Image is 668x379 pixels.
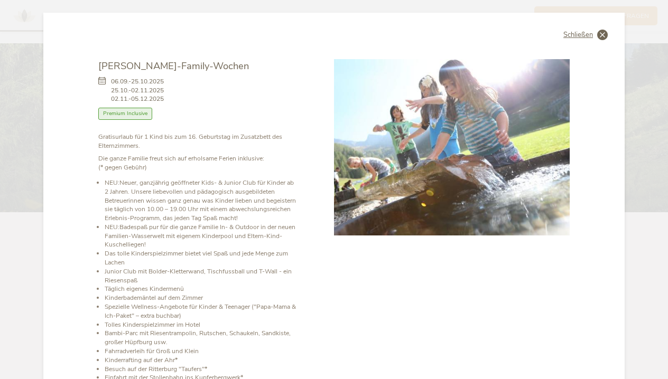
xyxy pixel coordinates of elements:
[105,347,296,356] li: Fahrradverleih für Groß und Klein
[111,77,164,103] span: 06.09.-25.10.2025 25.10.-02.11.2025 02.11.-05.12.2025
[105,356,296,365] li: Kinderrafting auf der Ahr*
[105,223,296,249] li: Badespaß pur für die ganze Familie In- & Outdoor in der neuen Familien-Wasserwelt mit eigenem Kin...
[334,59,570,235] img: Sommer-Family-Wochen
[105,178,296,223] li: Neuer, ganzjährig geöffneter Kids- & Junior Club für Kinder ab 2 Jahren. Unsere liebevollen und p...
[98,154,264,163] b: Die ganze Familie freut sich auf erholsame Ferien inklusive:
[105,249,296,267] li: Das tolle Kinderspielzimmer bietet viel Spaß und jede Menge zum Lachen
[98,108,152,120] span: Premium Inclusive
[105,178,119,187] b: NEU:
[105,223,119,231] b: NEU:
[98,132,296,150] p: Gratisurlaub für 1 Kind bis zum 16. Geburtstag im Zusatzbett des Elternzimmers.
[98,154,296,172] p: (* gegen Gebühr)
[105,293,296,302] li: Kinderbademäntel auf dem Zimmer
[105,285,296,293] li: Täglich eigenes Kindermenü
[105,365,296,374] li: Besuch auf der Ritterburg "Taufers"*
[105,267,296,285] li: Junior Club mit Bolder-Kletterwand, Tischfussball und T-Wall - ein Riesenspaß
[105,320,296,329] li: Tolles Kinderspielzimmer im Hotel
[98,59,249,72] span: [PERSON_NAME]-Family-Wochen
[105,302,296,320] li: Spezielle Wellness-Angebote für Kinder & Teenager ("Papa-Mama & Ich-Paket" – extra buchbar)
[105,329,296,347] li: Bambi-Parc mit Riesentrampolin, Rutschen, Schaukeln, Sandkiste, großer Hüpfburg usw.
